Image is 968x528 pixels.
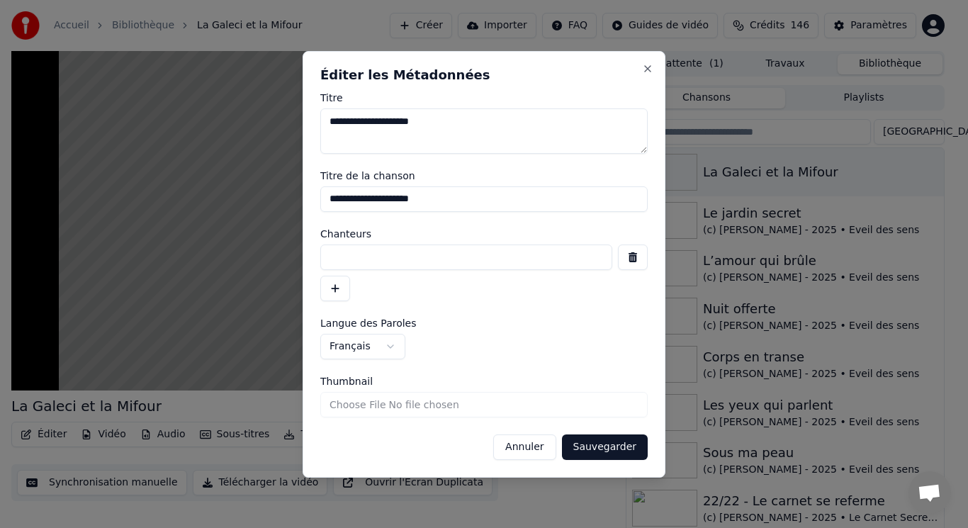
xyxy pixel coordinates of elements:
h2: Éditer les Métadonnées [320,69,648,82]
span: Langue des Paroles [320,318,417,328]
label: Chanteurs [320,229,648,239]
label: Titre [320,93,648,103]
span: Thumbnail [320,376,373,386]
label: Titre de la chanson [320,171,648,181]
button: Annuler [493,434,556,460]
button: Sauvegarder [562,434,648,460]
